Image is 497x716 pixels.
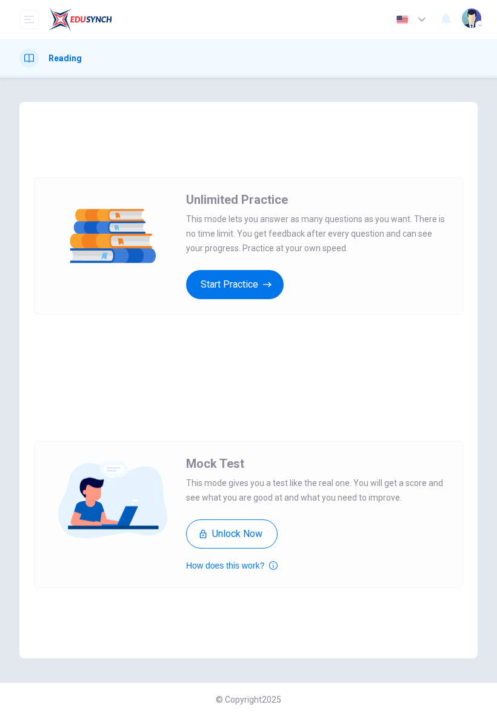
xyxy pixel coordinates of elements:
[216,695,281,704] span: © Copyright 2025
[186,558,278,573] button: How does this work?
[186,519,278,549] button: Unlock Now
[48,7,112,32] img: EduSynch logo
[462,8,481,28] img: Profile picture
[48,53,82,63] h1: Reading
[19,10,39,29] button: open mobile menu
[186,456,244,471] span: Mock Test
[186,270,284,299] button: Start Practice
[186,192,288,207] span: Unlimited Practice
[395,15,410,24] img: en
[186,212,448,255] span: This mode lets you answer as many questions as you want. There is no time limit. You get feedback...
[186,476,448,505] span: This mode gives you a test like the real one. You will get a score and see what you are good at a...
